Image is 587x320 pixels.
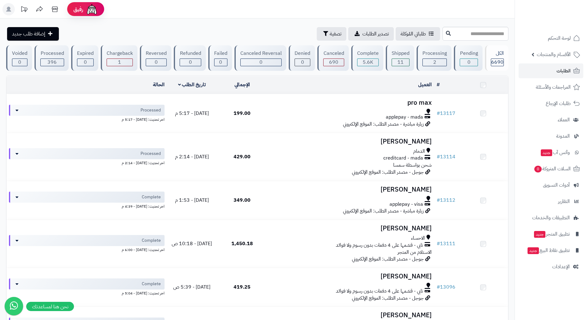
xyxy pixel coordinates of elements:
span: Complete [142,237,161,244]
span: 0 [84,59,87,66]
span: السلات المتروكة [534,164,571,173]
span: تصفية [330,30,341,38]
span: 0 [155,59,158,66]
div: Voided [12,50,27,57]
div: اخر تحديث: [DATE] - 4:39 م [9,203,165,209]
a: طلباتي المُوكلة [396,27,440,41]
a: تطبيق المتجرجديد [519,227,583,241]
div: 0 [77,59,93,66]
h3: pro max [270,99,432,106]
a: #13111 [437,240,455,247]
div: 690 [324,59,344,66]
a: إضافة طلب جديد [7,27,59,41]
div: 11 [392,59,409,66]
a: Processing 2 [415,45,453,71]
span: 0 [219,59,222,66]
div: Chargeback [107,50,133,57]
div: 0 [241,59,281,66]
span: creditcard - mada [383,155,423,162]
a: Expired 0 [70,45,100,71]
a: تصدير الطلبات [348,27,394,41]
span: 419.25 [234,283,251,291]
a: # [437,81,440,88]
span: [DATE] - 1:53 م [175,196,209,204]
a: Canceled 690 [316,45,350,71]
div: Canceled [323,50,344,57]
div: 0 [460,59,477,66]
span: 5.6K [363,59,373,66]
span: Complete [142,194,161,200]
span: الطلبات [556,67,571,75]
span: [DATE] - 5:17 م [175,110,209,117]
span: # [437,196,440,204]
a: تاريخ الطلب [178,81,206,88]
span: المدونة [556,132,570,140]
span: المراجعات والأسئلة [536,83,571,91]
div: Processed [40,50,64,57]
span: إضافة طلب جديد [12,30,45,38]
span: التطبيقات والخدمات [532,213,570,222]
span: جديد [541,149,552,156]
span: وآتس آب [540,148,570,157]
span: تابي - قسّمها على 4 دفعات بدون رسوم ولا فوائد [336,242,423,249]
div: اخر تحديث: [DATE] - 5:17 م [9,116,165,122]
span: 0 [259,59,263,66]
div: Failed [214,50,227,57]
div: 0 [214,59,227,66]
div: Processing [422,50,447,57]
div: اخر تحديث: [DATE] - 6:00 م [9,246,165,253]
div: اخر تحديث: [DATE] - 5:04 م [9,290,165,296]
span: الدمام [413,148,425,155]
span: جديد [534,231,545,238]
span: رفيق [73,6,83,13]
div: Complete [357,50,379,57]
a: Chargeback 1 [100,45,139,71]
a: Reversed 0 [139,45,173,71]
a: لوحة التحكم [519,31,583,46]
a: التطبيقات والخدمات [519,210,583,225]
a: الطلبات [519,63,583,78]
span: تطبيق المتجر [533,230,570,238]
a: تطبيق نقاط البيعجديد [519,243,583,258]
img: ai-face.png [86,3,98,15]
a: الإعدادات [519,259,583,274]
span: طلباتي المُوكلة [401,30,426,38]
span: التقارير [558,197,570,206]
a: #13114 [437,153,455,160]
div: Canceled Reversal [240,50,282,57]
div: 2 [423,59,446,66]
div: 0 [180,59,201,66]
span: 1 [118,59,121,66]
span: أدوات التسويق [543,181,570,189]
span: # [437,110,440,117]
div: Pending [460,50,478,57]
a: الكل6690 [484,45,510,71]
span: الأقسام والمنتجات [537,50,571,59]
div: Shipped [392,50,410,57]
a: طلبات الإرجاع [519,96,583,111]
span: 1,450.18 [231,240,253,247]
h3: [PERSON_NAME] [270,186,432,193]
div: 1 [107,59,132,66]
span: لوحة التحكم [548,34,571,43]
a: Denied 0 [287,45,316,71]
div: 5590 [357,59,378,66]
span: [DATE] - 2:14 م [175,153,209,160]
h3: [PERSON_NAME] [270,225,432,232]
a: وآتس آبجديد [519,145,583,160]
a: أدوات التسويق [519,178,583,192]
a: Failed 0 [207,45,233,71]
a: الإجمالي [234,81,250,88]
span: العملاء [558,115,570,124]
div: 0 [12,59,27,66]
span: شحن بواسطة سمسا [393,161,432,169]
span: 0 [534,166,542,172]
span: زيارة مباشرة - مصدر الطلب: الموقع الإلكتروني [343,207,424,215]
span: 0 [189,59,192,66]
span: Processed [141,151,161,157]
span: [DATE] - 10:18 ص [172,240,212,247]
a: Complete 5.6K [350,45,385,71]
span: تطبيق نقاط البيع [527,246,570,255]
a: المراجعات والأسئلة [519,80,583,95]
span: 0 [301,59,304,66]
